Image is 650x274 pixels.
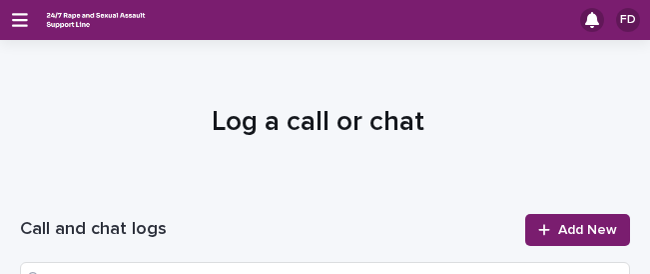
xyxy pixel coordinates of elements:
[616,8,640,32] div: FD
[20,104,615,141] h1: Log a call or chat
[525,214,630,246] a: Add New
[44,7,148,33] img: rhQMoQhaT3yELyF149Cw
[558,223,617,237] span: Add New
[20,218,513,242] h1: Call and chat logs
